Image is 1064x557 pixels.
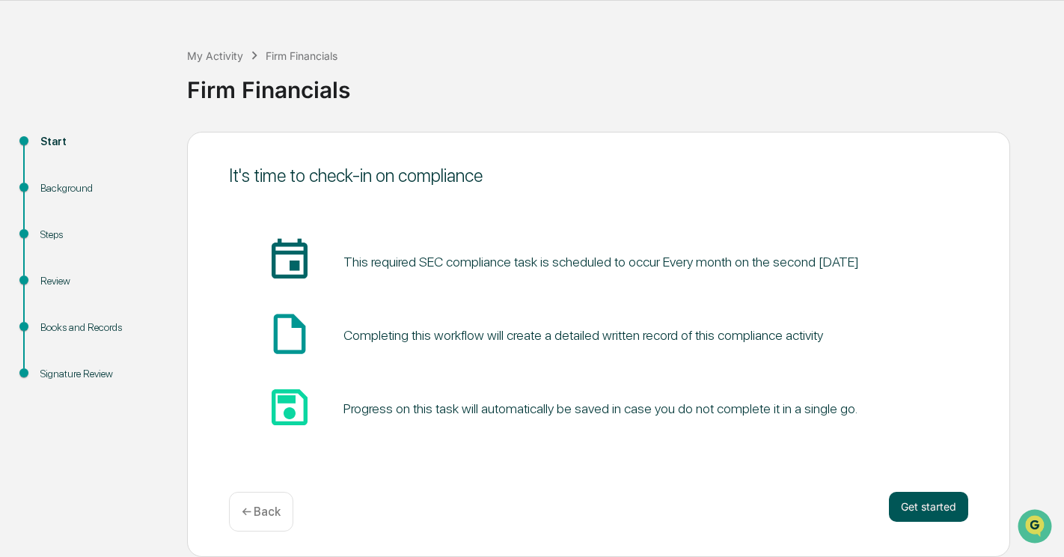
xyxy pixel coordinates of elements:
div: My Activity [187,49,243,62]
span: Preclearance [30,189,97,204]
div: Progress on this task will automatically be saved in case you do not complete it in a single go. [343,401,857,416]
button: Start new chat [254,119,272,137]
iframe: Open customer support [1016,508,1057,548]
div: Completing this workflow will create a detailed written record of this compliance activity [343,327,823,343]
div: Signature Review [40,366,163,382]
div: Firm Financials [266,49,337,62]
span: save_icon [266,383,314,431]
input: Clear [39,68,247,84]
a: Powered byPylon [106,253,181,265]
div: 🔎 [15,219,27,231]
div: Steps [40,227,163,243]
button: Get started [889,492,968,522]
div: Review [40,273,163,289]
pre: This required SEC compliance task is scheduled to occur Every month on the second [DATE] [343,252,859,272]
div: 🗄️ [108,190,120,202]
p: How can we help? [15,31,272,55]
a: 🔎Data Lookup [9,211,100,238]
div: Firm Financials [187,64,1057,103]
span: Pylon [149,254,181,265]
span: Attestations [123,189,186,204]
div: Start [40,134,163,150]
span: insert_invitation_icon [266,237,314,284]
div: 🖐️ [15,190,27,202]
a: 🖐️Preclearance [9,183,103,210]
div: Books and Records [40,320,163,335]
span: Data Lookup [30,217,94,232]
span: insert_drive_file_icon [266,310,314,358]
p: ← Back [242,505,281,519]
a: 🗄️Attestations [103,183,192,210]
div: Background [40,180,163,196]
img: 1746055101610-c473b297-6a78-478c-a979-82029cc54cd1 [15,115,42,141]
div: It's time to check-in on compliance [229,165,968,186]
div: Start new chat [51,115,245,130]
div: We're available if you need us! [51,130,189,141]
